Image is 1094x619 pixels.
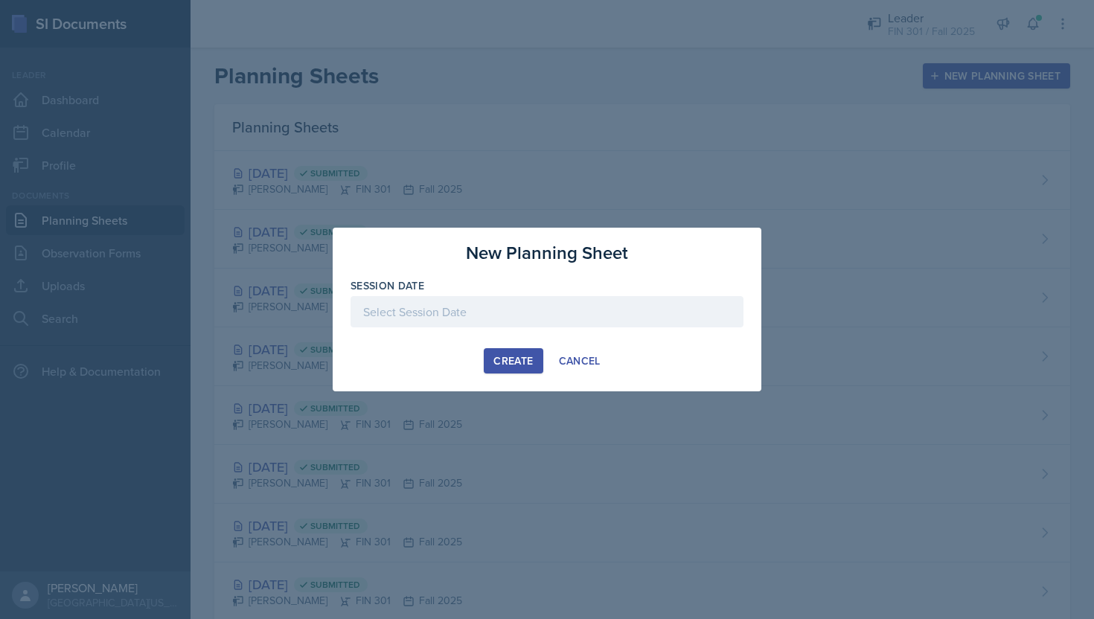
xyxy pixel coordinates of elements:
[493,355,533,367] div: Create
[351,278,424,293] label: Session Date
[549,348,610,373] button: Cancel
[559,355,601,367] div: Cancel
[484,348,543,373] button: Create
[466,240,628,266] h3: New Planning Sheet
